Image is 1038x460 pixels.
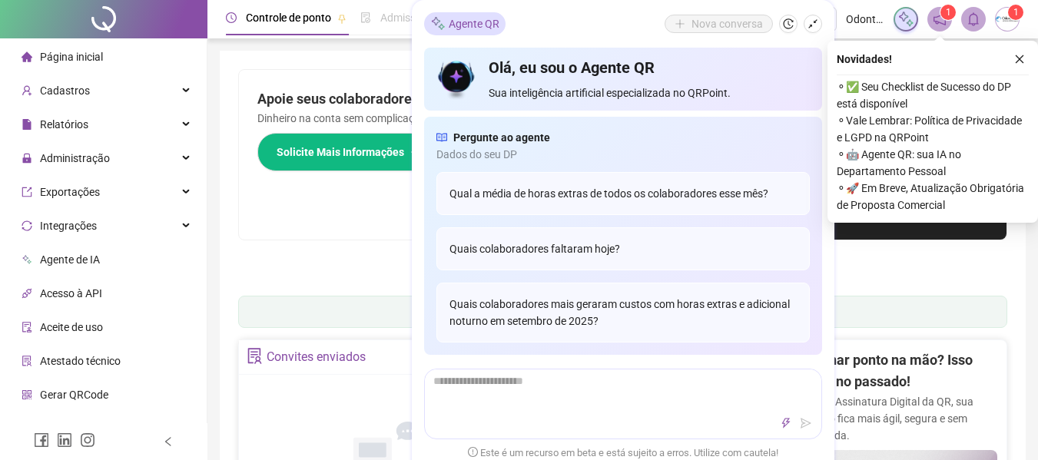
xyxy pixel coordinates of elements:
div: Agente QR [424,12,506,35]
sup: Atualize o seu contato no menu Meus Dados [1008,5,1023,20]
span: Atestado técnico [40,355,121,367]
div: Quais colaboradores faltaram hoje? [436,227,810,270]
span: home [22,51,32,62]
span: lock [22,153,32,164]
span: left [163,436,174,447]
span: Agente de IA [40,253,100,266]
span: instagram [80,432,95,448]
span: Sua inteligência artificial especializada no QRPoint. [489,84,809,101]
div: Quais colaboradores mais geraram custos com horas extras e adicional noturno em setembro de 2025? [436,283,810,343]
iframe: Intercom live chat [986,408,1023,445]
span: clock-circle [226,12,237,23]
span: Controle de ponto [246,12,331,24]
span: Cadastros [40,84,90,97]
span: api [22,288,32,299]
span: shrink [808,18,818,29]
span: Dados do seu DP [436,146,810,163]
span: ⚬ 🚀 Em Breve, Atualização Obrigatória de Proposta Comercial [837,180,1029,213]
span: Admissão digital [380,12,459,24]
span: read [436,129,447,146]
span: Relatórios [40,118,88,131]
span: Exportações [40,186,100,198]
span: audit [22,322,32,333]
button: Nova conversa [665,15,773,33]
span: pushpin [337,14,347,23]
span: qrcode [22,389,32,400]
h4: Olá, eu sou o Agente QR [489,57,809,78]
span: file-done [360,12,371,23]
span: ⚬ Vale Lembrar: Política de Privacidade e LGPD na QRPoint [837,112,1029,146]
span: Acesso à API [40,287,102,299]
span: Gerar QRCode [40,389,108,401]
button: Solicite Mais Informações [257,133,440,171]
img: sparkle-icon.fc2bf0ac1784a2077858766a79e2daf3.svg [897,11,914,28]
span: history [783,18,794,29]
span: arrow-right [410,147,421,157]
span: solution [247,348,263,364]
span: Solicite Mais Informações [277,144,404,161]
span: bell [967,12,980,26]
span: 1 [946,7,951,18]
span: solution [22,356,32,366]
h2: Assinar ponto na mão? Isso ficou no passado! [802,349,997,393]
span: 1 [1013,7,1019,18]
p: Dinheiro na conta sem complicação. [257,110,605,127]
div: Convites enviados [267,344,366,370]
span: Pergunte ao agente [453,129,550,146]
button: send [797,414,815,432]
span: user-add [22,85,32,96]
span: Integrações [40,220,97,232]
div: Qual a média de horas extras de todos os colaboradores esse mês? [436,172,810,215]
span: close [1014,54,1025,65]
span: sync [22,220,32,231]
span: Administração [40,152,110,164]
span: export [22,187,32,197]
button: thunderbolt [777,414,795,432]
span: Odontoline [846,11,884,28]
span: exclamation-circle [468,448,478,458]
span: linkedin [57,432,72,448]
span: file [22,119,32,130]
span: Aceite de uso [40,321,103,333]
span: notification [933,12,947,26]
span: Financeiro [40,422,90,435]
img: icon [436,57,477,101]
h2: Apoie seus colaboradores sem custo! [257,88,605,110]
span: facebook [34,432,49,448]
img: sparkle-icon.fc2bf0ac1784a2077858766a79e2daf3.svg [430,16,446,32]
img: 45030 [996,8,1019,31]
p: Com a Assinatura Digital da QR, sua gestão fica mais ágil, segura e sem papelada. [802,393,997,444]
span: ⚬ 🤖 Agente QR: sua IA no Departamento Pessoal [837,146,1029,180]
span: Novidades ! [837,51,892,68]
span: ⚬ ✅ Seu Checklist de Sucesso do DP está disponível [837,78,1029,112]
sup: 1 [940,5,956,20]
span: thunderbolt [781,418,791,429]
span: Página inicial [40,51,103,63]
